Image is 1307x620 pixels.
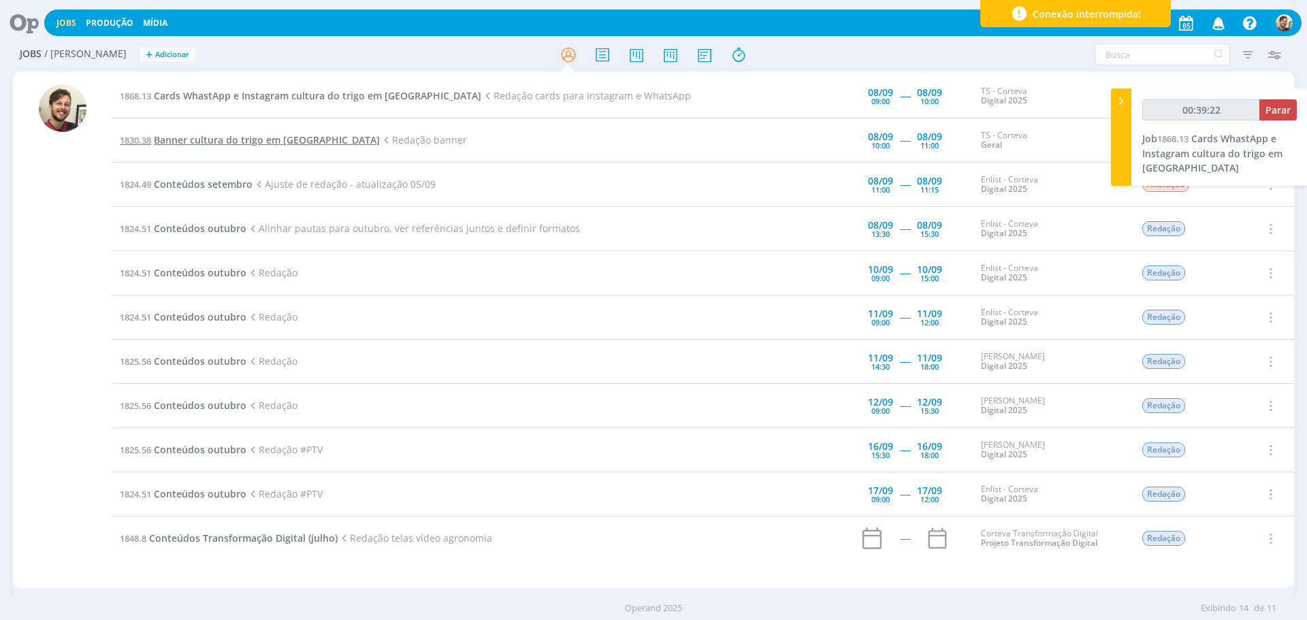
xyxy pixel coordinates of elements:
a: Digital 2025 [981,316,1027,327]
div: [PERSON_NAME] [981,352,1121,372]
div: 15:30 [871,451,890,459]
div: TS - Corteva [981,86,1121,106]
a: 1824.51Conteúdos outubro [120,222,246,235]
div: 09:00 [871,495,890,503]
a: Digital 2025 [981,183,1027,195]
a: 1848.8Conteúdos Transformação Digital (julho) [120,532,338,544]
div: 11/09 [868,309,893,319]
span: 1824.51 [120,311,151,323]
span: 14 [1239,602,1248,615]
span: ----- [900,89,910,102]
span: Conteúdos outubro [154,443,246,456]
div: 08/09 [917,88,942,97]
a: 1825.56Conteúdos outubro [120,443,246,456]
span: Redação [1142,398,1185,413]
div: 10/09 [917,265,942,274]
a: Digital 2025 [981,493,1027,504]
span: Jobs [20,48,42,60]
span: ----- [900,399,910,412]
span: Alinhar pautas para outubro, ver referências juntos e definir formatos [246,222,580,235]
a: Digital 2025 [981,272,1027,283]
span: Redação [246,266,297,279]
span: Redação [246,310,297,323]
div: 08/09 [868,176,893,186]
a: Digital 2025 [981,95,1027,106]
a: 1824.51Conteúdos outubro [120,487,246,500]
span: Conteúdos outubro [154,487,246,500]
span: 1830.38 [120,134,151,146]
span: Conteúdos outubro [154,399,246,412]
a: Produção [86,17,133,29]
div: 17/09 [917,486,942,495]
span: Banner cultura do trigo em [GEOGRAPHIC_DATA] [154,133,380,146]
div: 14:30 [871,363,890,370]
span: Conteúdos outubro [154,355,246,368]
span: 11 [1267,602,1276,615]
a: Jobs [57,17,76,29]
div: 08/09 [917,132,942,142]
div: Corteva Transformação Digital [981,529,1121,549]
span: 1825.56 [120,444,151,456]
div: TS - Corteva [981,131,1121,150]
div: 08/09 [868,132,893,142]
span: 1868.13 [120,90,151,102]
div: 12:00 [920,495,939,503]
div: 18:00 [920,451,939,459]
div: [PERSON_NAME] [981,396,1121,416]
span: Redação [1142,310,1185,325]
div: Enlist - Corteva [981,175,1121,195]
div: 15:00 [920,274,939,282]
div: ----- [900,534,910,543]
div: 12:00 [920,319,939,326]
div: 16/09 [868,442,893,451]
span: Adicionar [155,50,189,59]
div: 08/09 [917,221,942,230]
span: 1868.13 [1157,133,1189,145]
div: 13:30 [871,230,890,238]
div: 11/09 [868,353,893,363]
span: Conteúdos Transformação Digital (julho) [149,532,338,544]
div: 10/09 [868,265,893,274]
button: Parar [1259,99,1297,120]
input: Busca [1095,44,1230,65]
span: Ajuste de redação - atualização 05/09 [253,178,436,191]
span: Redação [246,399,297,412]
a: 1824.49Conteúdos setembro [120,178,253,191]
a: Digital 2025 [981,448,1027,460]
span: ----- [900,310,910,323]
div: 11/09 [917,353,942,363]
a: Projeto Transformação Digital [981,537,1097,549]
span: Redação cards para Instagram e WhatsApp [481,89,691,102]
span: de [1254,602,1264,615]
div: 12/09 [917,397,942,407]
div: 15:30 [920,230,939,238]
div: 15:30 [920,407,939,414]
a: Job1868.13Cards WhastApp e Instagram cultura do trigo em [GEOGRAPHIC_DATA] [1142,132,1282,174]
span: 1824.51 [120,488,151,500]
span: / [PERSON_NAME] [44,48,127,60]
span: Conteúdos outubro [154,266,246,279]
div: Enlist - Corteva [981,219,1121,239]
div: Enlist - Corteva [981,485,1121,504]
div: 12/09 [868,397,893,407]
span: Cards WhastApp e Instagram cultura do trigo em [GEOGRAPHIC_DATA] [154,89,481,102]
span: Conteúdos outubro [154,310,246,323]
span: Redação telas vídeo agronomia [338,532,492,544]
span: Redação [1142,221,1185,236]
a: 1825.56Conteúdos outubro [120,355,246,368]
span: 1825.56 [120,355,151,368]
span: Redação [1142,442,1185,457]
span: 1824.51 [120,267,151,279]
button: Produção [82,18,138,29]
div: 16/09 [917,442,942,451]
div: 09:00 [871,407,890,414]
div: 09:00 [871,319,890,326]
div: 08/09 [868,88,893,97]
div: 10:00 [920,97,939,105]
span: Conexão interrompida! [1033,7,1141,21]
a: 1830.38Banner cultura do trigo em [GEOGRAPHIC_DATA] [120,133,380,146]
span: 1848.8 [120,532,146,544]
span: Conteúdos outubro [154,222,246,235]
span: Cards WhastApp e Instagram cultura do trigo em [GEOGRAPHIC_DATA] [1142,132,1282,174]
button: +Adicionar [140,48,195,62]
